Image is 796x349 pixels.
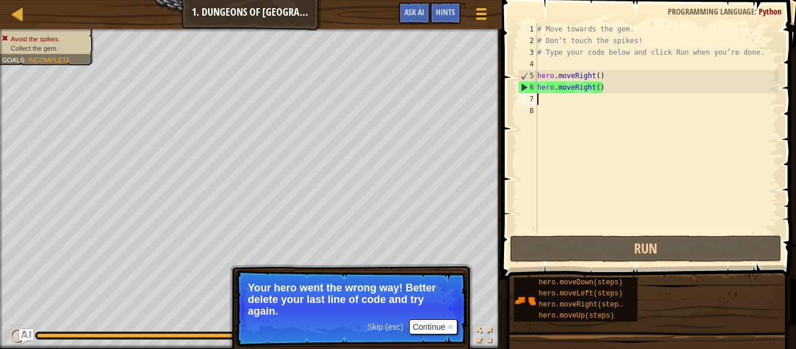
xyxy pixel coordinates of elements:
[399,2,430,24] button: Ask AI
[510,235,781,262] button: Run
[539,279,623,287] span: hero.moveDown(steps)
[518,58,537,70] div: 4
[518,105,537,117] div: 8
[519,82,537,93] div: 6
[518,93,537,105] div: 7
[668,6,755,17] span: Programming language
[518,35,537,47] div: 2
[2,34,87,44] li: Avoid the spikes.
[409,319,457,334] button: Continue
[539,301,627,309] span: hero.moveRight(steps)
[519,70,537,82] div: 5
[755,6,759,17] span: :
[11,44,58,52] span: Collect the gem.
[436,6,455,17] span: Hints
[514,290,536,312] img: portrait.png
[11,35,60,43] span: Avoid the spikes.
[2,56,24,64] span: Goals
[24,56,28,64] span: :
[467,2,496,30] button: Show game menu
[19,329,33,343] button: Ask AI
[367,322,403,332] span: Skip (esc)
[2,44,87,53] li: Collect the gem.
[518,47,537,58] div: 3
[539,312,615,320] span: hero.moveUp(steps)
[6,325,29,349] button: Ctrl + P: Play
[28,56,71,64] span: Incomplete
[404,6,424,17] span: Ask AI
[518,23,537,35] div: 1
[473,325,496,349] button: Toggle fullscreen
[759,6,781,17] span: Python
[248,282,455,317] p: Your hero went the wrong way! Better delete your last line of code and try again.
[539,290,623,298] span: hero.moveLeft(steps)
